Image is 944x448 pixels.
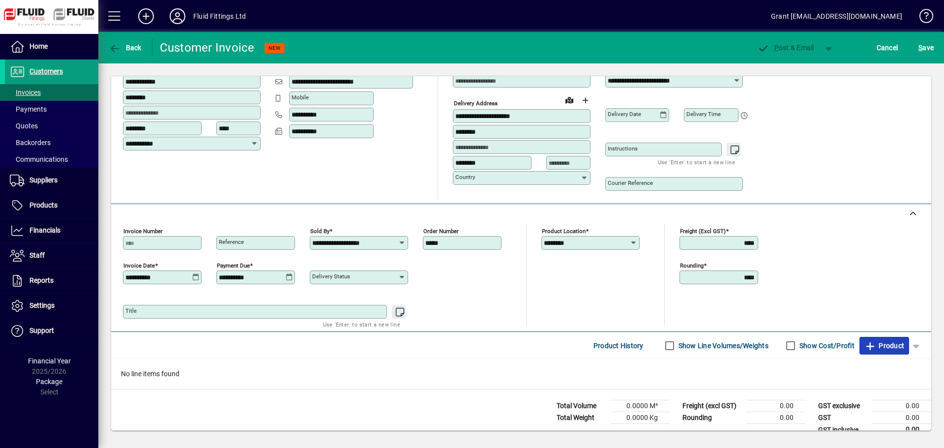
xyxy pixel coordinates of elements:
[918,44,922,52] span: S
[312,273,350,280] mat-label: Delivery status
[877,40,898,56] span: Cancel
[872,400,931,412] td: 0.00
[552,400,611,412] td: Total Volume
[130,7,162,25] button: Add
[5,168,98,193] a: Suppliers
[98,39,152,57] app-page-header-button: Back
[5,101,98,118] a: Payments
[813,412,872,424] td: GST
[310,228,329,235] mat-label: Sold by
[36,378,62,386] span: Package
[813,400,872,412] td: GST exclusive
[611,412,670,424] td: 0.0000 Kg
[590,337,648,355] button: Product History
[109,44,142,52] span: Back
[217,262,250,269] mat-label: Payment due
[160,40,255,56] div: Customer Invoice
[29,67,63,75] span: Customers
[29,201,58,209] span: Products
[859,337,909,355] button: Product
[797,341,855,351] label: Show Cost/Profit
[123,228,163,235] mat-label: Invoice number
[123,262,155,269] mat-label: Invoice date
[542,228,586,235] mat-label: Product location
[10,139,51,147] span: Backorders
[752,39,819,57] button: Post & Email
[872,424,931,436] td: 0.00
[5,34,98,59] a: Home
[10,105,47,113] span: Payments
[111,359,931,389] div: No line items found
[29,301,55,309] span: Settings
[5,193,98,218] a: Products
[611,400,670,412] td: 0.0000 M³
[5,269,98,293] a: Reports
[864,338,904,354] span: Product
[323,319,400,330] mat-hint: Use 'Enter' to start a new line
[10,155,68,163] span: Communications
[678,412,746,424] td: Rounding
[608,111,641,118] mat-label: Delivery date
[29,42,48,50] span: Home
[5,118,98,134] a: Quotes
[746,412,805,424] td: 0.00
[5,294,98,318] a: Settings
[162,7,193,25] button: Profile
[292,94,309,101] mat-label: Mobile
[268,45,281,51] span: NEW
[678,400,746,412] td: Freight (excl GST)
[677,341,768,351] label: Show Line Volumes/Weights
[29,226,60,234] span: Financials
[219,239,244,245] mat-label: Reference
[771,8,902,24] div: Grant [EMAIL_ADDRESS][DOMAIN_NAME]
[577,92,593,108] button: Choose address
[5,134,98,151] a: Backorders
[872,412,931,424] td: 0.00
[193,8,246,24] div: Fluid Fittings Ltd
[680,262,704,269] mat-label: Rounding
[686,111,721,118] mat-label: Delivery time
[10,122,38,130] span: Quotes
[874,39,901,57] button: Cancel
[658,156,735,168] mat-hint: Use 'Enter' to start a new line
[552,412,611,424] td: Total Weight
[608,179,653,186] mat-label: Courier Reference
[29,176,58,184] span: Suppliers
[455,174,475,180] mat-label: Country
[125,307,137,314] mat-label: Title
[29,276,54,284] span: Reports
[29,327,54,334] span: Support
[680,228,726,235] mat-label: Freight (excl GST)
[774,44,779,52] span: P
[757,44,814,52] span: ost & Email
[423,228,459,235] mat-label: Order number
[593,338,644,354] span: Product History
[916,39,936,57] button: Save
[813,424,872,436] td: GST inclusive
[10,89,41,96] span: Invoices
[5,319,98,343] a: Support
[5,218,98,243] a: Financials
[561,92,577,108] a: View on map
[5,151,98,168] a: Communications
[5,84,98,101] a: Invoices
[106,39,144,57] button: Back
[5,243,98,268] a: Staff
[918,40,934,56] span: ave
[746,400,805,412] td: 0.00
[28,357,71,365] span: Financial Year
[912,2,932,34] a: Knowledge Base
[608,145,638,152] mat-label: Instructions
[29,251,45,259] span: Staff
